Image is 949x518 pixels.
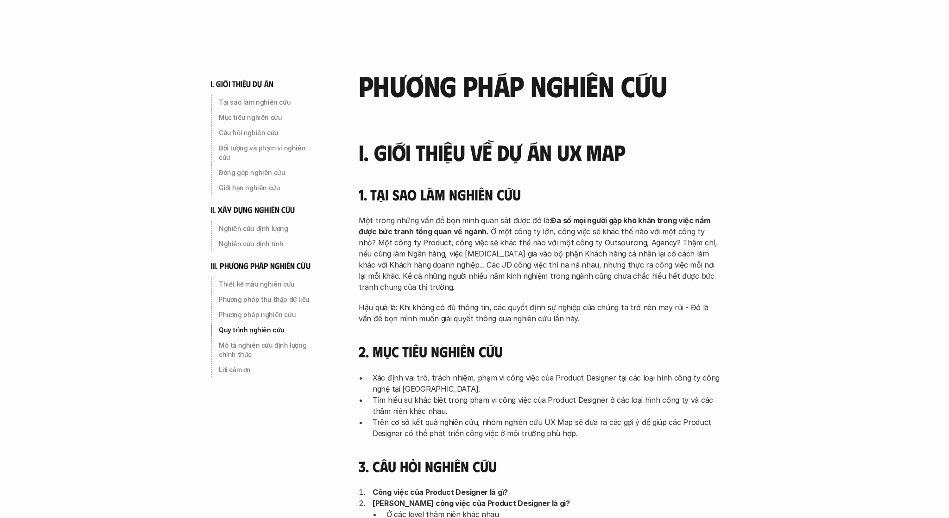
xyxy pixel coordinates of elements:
p: Tại sao làm nghiên cứu [219,98,318,107]
p: Nghiên cứu định tính [219,239,318,249]
h6: i. giới thiệu dự án [210,79,273,89]
p: Tìm hiểu sự khác biệt trong phạm vi công việc của Product Designer ở các loại hình công ty và các... [373,394,720,417]
h3: I. Giới thiệu về dự án UX Map [359,140,720,165]
p: Lời cảm ơn [219,365,318,374]
h6: ii. xây dựng nghiên cứu [210,205,295,215]
a: Đối tượng và phạm vi nghiên cứu [210,141,322,165]
a: Phương pháp thu thập dữ liệu [210,292,322,307]
a: Quy trình nghiên cứu [210,323,322,337]
h4: 3. Câu hỏi nghiên cứu [359,457,720,475]
a: Lời cảm ơn [210,362,322,377]
p: Giới hạn nghiên cứu [219,183,318,193]
p: Trên cơ sở kết quả nghiên cứu, nhóm nghiên cứu UX Map sẽ đưa ra các gợi ý để giúp các Product Des... [373,417,720,439]
a: Mục tiêu nghiên cứu [210,110,322,125]
p: Đóng góp nghiên cứu [219,168,318,177]
p: Mô tả nghiên cứu định lượng chính thức [219,341,318,359]
a: Phương pháp nghiên cứu [210,307,322,322]
a: Tại sao làm nghiên cứu [210,95,322,110]
p: Thiết kế mẫu nghiên cứu [219,280,318,289]
h6: iii. phương pháp nghiên cứu [210,261,310,271]
h4: 2. Mục tiêu nghiên cứu [359,343,720,360]
a: Thiết kế mẫu nghiên cứu [210,277,322,292]
p: Nghiên cứu định lượng [219,224,318,233]
h4: 1. Tại sao làm nghiên cứu [359,186,720,203]
strong: Công việc của Product Designer là gì? [373,487,508,497]
p: Quy trình nghiên cứu [219,325,318,335]
a: Câu hỏi nghiên cứu [210,125,322,140]
a: Mô tả nghiên cứu định lượng chính thức [210,338,322,362]
a: Nghiên cứu định lượng [210,221,322,236]
p: Câu hỏi nghiên cứu [219,128,318,137]
h2: phương pháp nghiên cứu [359,69,720,101]
p: Mục tiêu nghiên cứu [219,113,318,122]
p: Xác định vai trò, trách nhiệm, phạm vi công việc của Product Designer tại các loại hình công ty c... [373,372,720,394]
p: Đối tượng và phạm vi nghiên cứu [219,144,318,162]
p: Hậu quả là: Khi không có đủ thông tin, các quyết định sự nghiệp của chúng ta trở nên may rủi - Đó... [359,302,720,324]
a: Nghiên cứu định tính [210,237,322,251]
p: Phương pháp nghiên cứu [219,310,318,319]
p: Phương pháp thu thập dữ liệu [219,295,318,304]
a: Giới hạn nghiên cứu [210,181,322,195]
strong: [PERSON_NAME] công việc của Product Designer là gì? [373,499,570,508]
a: Đóng góp nghiên cứu [210,165,322,180]
p: Một trong những vấn đề bọn mình quan sát được đó là: . Ở một công ty lớn, công việc sẽ khác thế n... [359,215,720,293]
